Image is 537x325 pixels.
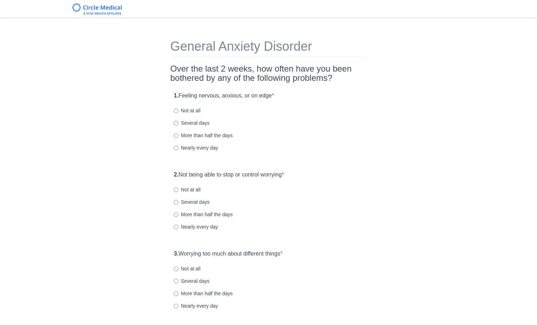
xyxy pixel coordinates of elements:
[174,172,178,178] strong: 2.
[174,290,233,297] label: More than half the days
[174,133,178,138] input: More than half the days
[174,93,178,99] strong: 1.
[174,211,233,218] label: More than half the days
[174,251,178,257] strong: 3.
[174,108,178,113] input: Not at all
[174,291,178,296] input: More than half the days
[174,265,200,272] label: Not at all
[174,212,178,217] input: More than half the days
[174,223,218,230] label: Nearly every day
[174,302,218,309] label: Nearly every day
[174,144,218,151] label: Nearly every day
[174,187,178,192] input: Not at all
[174,279,178,284] input: Several days
[174,304,178,308] input: Nearly every day
[174,278,210,285] label: Several days
[170,39,367,57] h1: General Anxiety Disorder
[170,64,367,83] h2: Over the last 2 weeks, how often have you been bothered by any of the following problems?
[174,121,178,125] input: Several days
[174,225,178,229] input: Nearly every day
[174,92,274,100] label: Feeling nervous, anxious, or on edge
[174,132,233,139] label: More than half the days
[174,171,284,179] label: Not being able to stop or control worrying
[174,267,178,271] input: Not at all
[174,146,178,150] input: Nearly every day
[174,119,210,127] label: Several days
[174,198,210,206] label: Several days
[72,3,122,15] img: Circle Medical Logo
[174,186,200,193] label: Not at all
[174,250,282,258] label: Worrying too much about different things
[174,200,178,204] input: Several days
[174,107,200,114] label: Not at all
